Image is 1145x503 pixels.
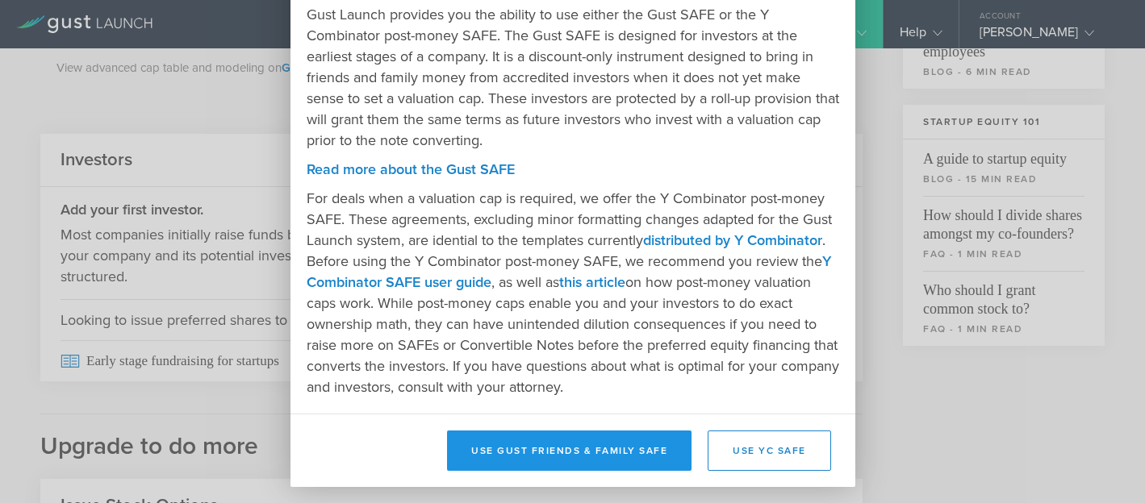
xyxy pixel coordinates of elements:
a: Y Combinator SAFE user guide [307,252,831,291]
p: Gust Launch provides you the ability to use either the Gust SAFE or the Y Combinator post-money S... [307,4,839,151]
a: this article [559,273,625,291]
a: distributed by Y Combinator [643,231,822,249]
button: Use Gust Friends & Family SAFE [447,430,692,471]
a: Read more about the Gust SAFE [307,160,515,178]
p: For deals when a valuation cap is required, we offer the Y Combinator post-money SAFE. These agre... [307,188,839,397]
button: Use YC SAFE [708,430,831,471]
iframe: Chat Widget [1064,426,1145,503]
